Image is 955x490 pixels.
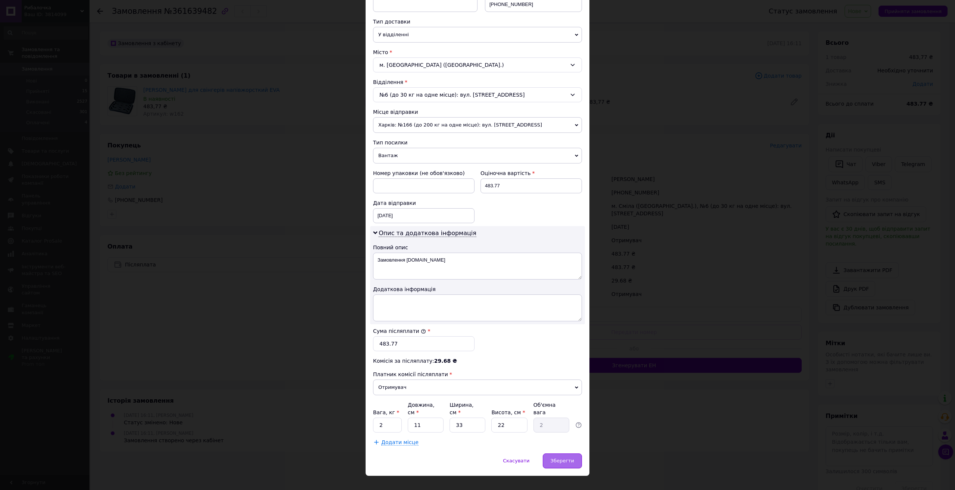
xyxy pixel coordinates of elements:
div: Дата відправки [373,199,475,207]
span: Харків: №166 (до 200 кг на одне місце): вул. [STREET_ADDRESS] [373,117,582,133]
label: Сума післяплати [373,328,426,334]
div: Повний опис [373,244,582,251]
span: Додати місце [381,439,419,446]
span: Опис та додаткова інформація [379,230,476,237]
div: Комісія за післяплату: [373,357,582,365]
span: Отримувач [373,380,582,395]
span: Місце відправки [373,109,418,115]
span: Скасувати [503,458,529,464]
span: Тип доставки [373,19,410,25]
span: Платник комісії післяплати [373,371,448,377]
label: Вага, кг [373,409,399,415]
div: Відділення [373,78,582,86]
textarea: Замовлення [DOMAIN_NAME] [373,253,582,280]
div: Місто [373,49,582,56]
label: Довжина, см [408,402,435,415]
div: Об'ємна вага [533,401,569,416]
label: Висота, см [491,409,525,415]
span: У відділенні [373,27,582,43]
span: Тип посилки [373,140,407,146]
div: Номер упаковки (не обов'язково) [373,169,475,177]
span: Вантаж [373,148,582,163]
div: Додаткова інформація [373,285,582,293]
label: Ширина, см [450,402,473,415]
span: Зберегти [551,458,574,464]
span: 29.68 ₴ [434,358,457,364]
div: Оціночна вартість [480,169,582,177]
div: №6 (до 30 кг на одне місце): вул. [STREET_ADDRESS] [373,87,582,102]
div: м. [GEOGRAPHIC_DATA] ([GEOGRAPHIC_DATA].) [373,57,582,72]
